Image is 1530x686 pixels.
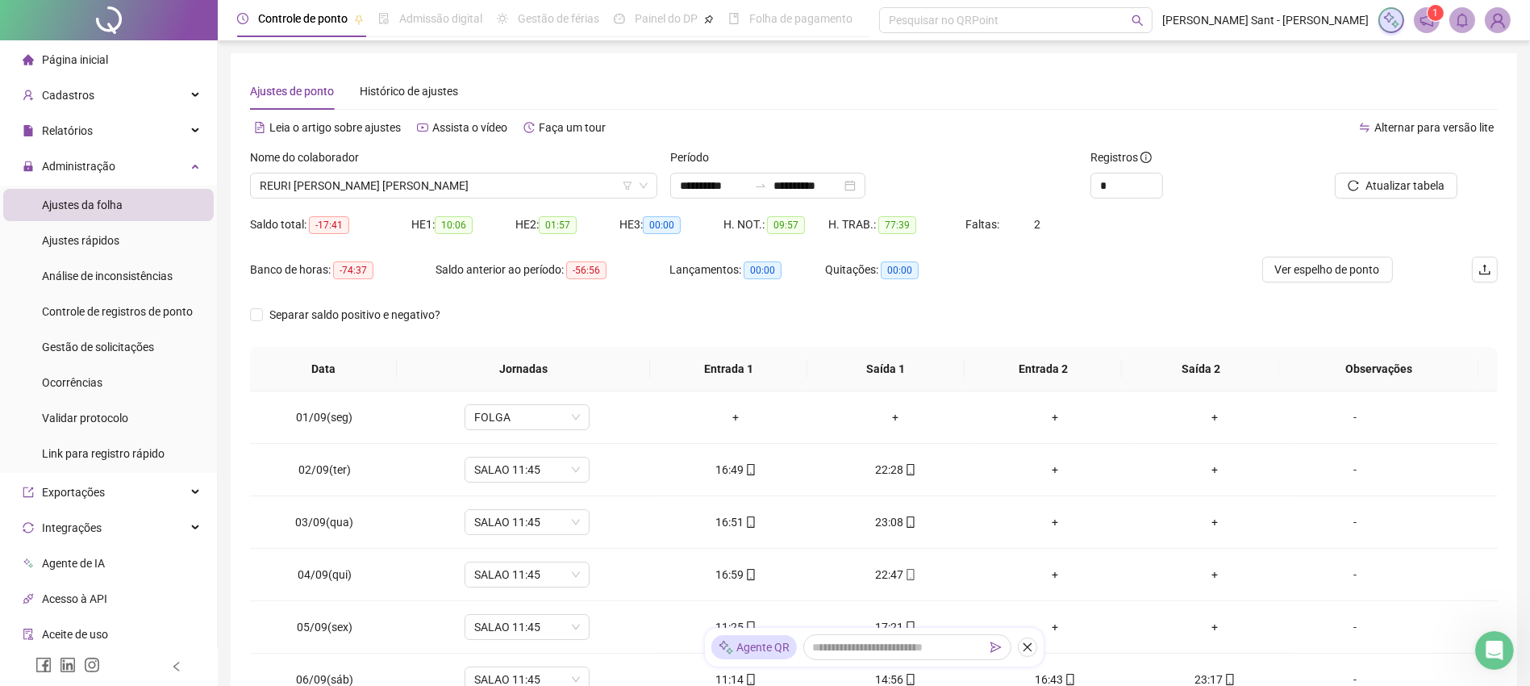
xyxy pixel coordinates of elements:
[903,517,916,528] span: mobile
[744,261,782,279] span: 00:00
[23,125,34,136] span: file
[1348,180,1359,191] span: reload
[988,618,1122,636] div: +
[42,412,128,425] span: Validar protocolo
[1307,618,1403,636] div: -
[42,521,102,534] span: Integrações
[298,568,352,581] span: 04/09(qui)
[1359,122,1370,133] span: swap
[1148,618,1282,636] div: +
[1034,218,1040,231] span: 2
[1433,7,1439,19] span: 1
[250,85,334,98] span: Ajustes de ponto
[828,618,962,636] div: 17:21
[990,642,1002,653] span: send
[42,486,105,499] span: Exportações
[1022,642,1033,653] span: close
[474,510,580,534] span: SALAO 11:45
[1307,566,1403,584] div: -
[1292,360,1466,378] span: Observações
[903,621,916,633] span: mobile
[474,458,580,482] span: SALAO 11:45
[42,160,115,173] span: Administração
[1478,263,1491,276] span: upload
[295,516,353,529] span: 03/09(qua)
[881,261,919,279] span: 00:00
[42,628,108,641] span: Aceite de uso
[432,121,507,134] span: Assista o vídeo
[42,592,107,605] span: Acesso à API
[250,148,369,166] label: Nome do colaborador
[269,121,401,134] span: Leia o artigo sobre ajustes
[669,461,803,479] div: 16:49
[171,661,182,672] span: left
[878,216,916,234] span: 77:39
[1307,408,1403,426] div: -
[635,12,698,25] span: Painel do DP
[614,13,625,24] span: dashboard
[1090,148,1152,166] span: Registros
[60,657,76,673] span: linkedin
[704,15,714,24] span: pushpin
[474,405,580,429] span: FOLGA
[23,593,34,604] span: api
[250,347,397,391] th: Data
[42,89,94,102] span: Cadastros
[619,215,723,234] div: HE 3:
[297,621,352,634] span: 05/09(sex)
[263,306,447,324] span: Separar saldo positivo e negativo?
[309,216,349,234] span: -17:41
[474,615,580,639] span: SALAO 11:45
[436,261,669,279] div: Saldo anterior ao período:
[23,522,34,533] span: sync
[744,517,757,528] span: mobile
[539,121,606,134] span: Faça um tour
[23,161,34,172] span: lock
[42,53,108,66] span: Página inicial
[669,408,803,426] div: +
[1162,11,1369,29] span: [PERSON_NAME] Sant - [PERSON_NAME]
[1223,674,1236,685] span: mobile
[1063,674,1076,685] span: mobile
[669,513,803,531] div: 16:51
[515,215,619,234] div: HE 2:
[1275,261,1380,278] span: Ver espelho de ponto
[1262,257,1393,282] button: Ver espelho de ponto
[296,673,353,686] span: 06/09(sáb)
[1148,408,1282,426] div: +
[333,261,373,279] span: -74:37
[1148,461,1282,479] div: +
[744,464,757,475] span: mobile
[23,54,34,65] span: home
[903,674,916,685] span: mobile
[250,261,436,279] div: Banco de horas:
[1279,347,1479,391] th: Observações
[744,569,757,580] span: mobile
[643,216,681,234] span: 00:00
[258,12,348,25] span: Controle de ponto
[767,216,805,234] span: 09:57
[825,261,981,279] div: Quitações:
[1148,513,1282,531] div: +
[1365,177,1445,195] span: Atualizar tabela
[965,347,1122,391] th: Entrada 2
[828,461,962,479] div: 22:28
[518,12,599,25] span: Gestão de férias
[828,513,962,531] div: 23:08
[639,181,648,190] span: down
[669,261,825,279] div: Lançamentos:
[749,12,853,25] span: Folha de pagamento
[1382,11,1400,29] img: sparkle-icon.fc2bf0ac1784a2077858766a79e2daf3.svg
[23,90,34,101] span: user-add
[1428,5,1444,21] sup: 1
[670,148,719,166] label: Período
[298,463,351,476] span: 02/09(ter)
[754,179,767,192] span: swap-right
[1140,152,1152,163] span: info-circle
[566,261,607,279] span: -56:56
[435,216,473,234] span: 10:06
[988,408,1122,426] div: +
[723,215,828,234] div: H. NOT.:
[807,347,965,391] th: Saída 1
[250,215,411,234] div: Saldo total:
